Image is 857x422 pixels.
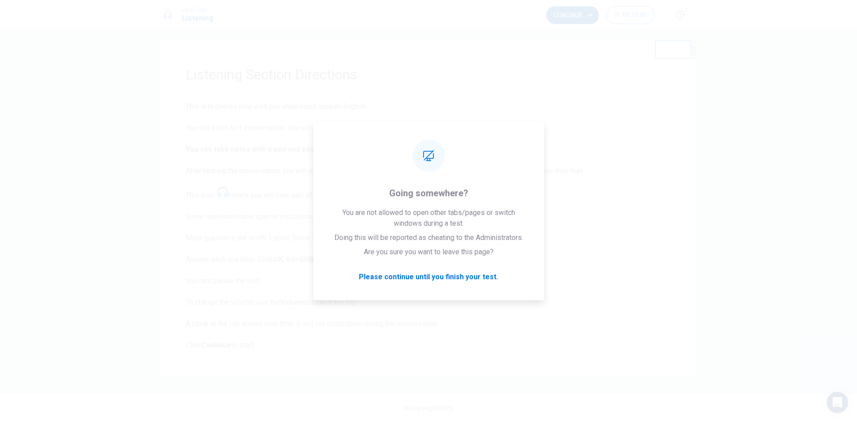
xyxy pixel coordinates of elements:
[186,145,425,153] b: You can take notes with a pen and paper. Your notes will not be graded.
[300,255,326,264] strong: SUBMIT
[332,124,345,132] strong: two
[827,392,848,413] div: Open Intercom Messenger
[201,341,231,349] strong: Continue
[182,7,213,13] span: Level Test
[280,298,305,306] strong: Volume
[182,13,213,24] h1: Listening
[623,12,647,19] span: 00:10:00
[404,405,453,412] span: © Copyright 2025
[273,255,283,264] strong: OK
[186,101,671,351] span: This test checks how well you understand spoken English. You will listen to 1 conversation. You w...
[546,6,599,24] button: Continue
[186,66,671,83] h1: Listening Section Directions
[606,6,654,24] button: 00:10:00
